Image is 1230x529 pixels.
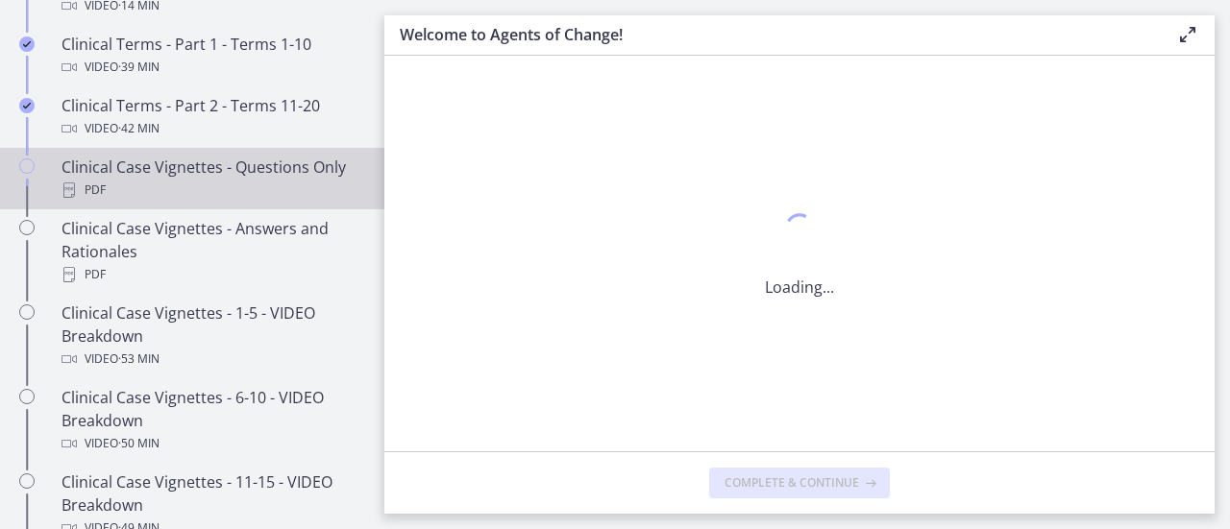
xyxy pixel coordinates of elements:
p: Loading... [765,276,834,299]
div: Clinical Case Vignettes - 6-10 - VIDEO Breakdown [61,386,361,455]
span: Complete & continue [725,475,859,491]
div: Video [61,56,361,79]
h3: Welcome to Agents of Change! [400,23,1145,46]
div: Video [61,117,361,140]
div: Clinical Case Vignettes - Questions Only [61,156,361,202]
div: PDF [61,179,361,202]
span: · 50 min [118,432,160,455]
span: · 42 min [118,117,160,140]
span: · 39 min [118,56,160,79]
div: Video [61,348,361,371]
div: Clinical Terms - Part 2 - Terms 11-20 [61,94,361,140]
i: Completed [19,98,35,113]
div: 1 [765,208,834,252]
div: Video [61,432,361,455]
div: Clinical Case Vignettes - Answers and Rationales [61,217,361,286]
i: Completed [19,36,35,52]
button: Complete & continue [709,468,890,498]
div: Clinical Terms - Part 1 - Terms 1-10 [61,33,361,79]
div: PDF [61,263,361,286]
span: · 53 min [118,348,160,371]
div: Clinical Case Vignettes - 1-5 - VIDEO Breakdown [61,301,361,371]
